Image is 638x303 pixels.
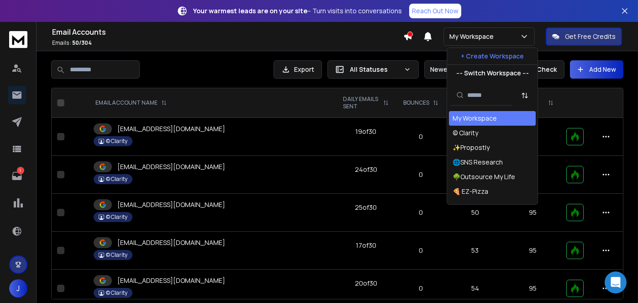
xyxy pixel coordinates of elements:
p: © Clarity [106,251,127,259]
button: J [9,279,27,298]
button: + Create Workspace [447,48,538,64]
p: DAILY EMAILS SENT [343,96,380,110]
p: 0 [401,208,440,217]
div: My Workspace [453,114,497,123]
button: Newest [424,60,484,79]
p: [EMAIL_ADDRESS][DOMAIN_NAME] [117,124,225,133]
div: 🌳Outsource My Life [453,172,515,181]
p: [EMAIL_ADDRESS][DOMAIN_NAME] [117,162,225,171]
div: 20 of 30 [355,279,377,288]
p: © Clarity [106,289,127,297]
button: Get Free Credits [546,27,622,46]
p: + Create Workspace [461,52,524,61]
td: 95 [505,232,561,270]
p: Reach Out Now [412,6,459,16]
span: 50 / 304 [72,39,92,47]
p: Get Free Credits [565,32,616,41]
div: ✨Propostly [453,143,490,152]
p: 0 [401,132,440,141]
div: 24 of 30 [355,165,377,174]
p: – Turn visits into conversations [193,6,402,16]
div: 💌 Responsav [453,202,496,211]
p: 0 [401,284,440,293]
p: [EMAIL_ADDRESS][DOMAIN_NAME] [117,200,225,209]
p: --- Switch Workspace --- [456,69,529,78]
p: [EMAIL_ADDRESS][DOMAIN_NAME] [117,276,225,285]
a: 1 [8,167,26,185]
p: [EMAIL_ADDRESS][DOMAIN_NAME] [117,238,225,247]
strong: Your warmest leads are on your site [193,6,307,15]
div: © Clarity [453,128,478,138]
td: 45 [446,118,505,156]
img: logo [9,31,27,48]
button: Export [274,60,322,79]
p: Emails : [52,39,403,47]
td: 53 [446,232,505,270]
button: Sort by Sort A-Z [516,86,534,105]
p: My Workspace [449,32,497,41]
td: 44 [446,156,505,194]
p: All Statuses [350,65,400,74]
p: 0 [401,170,440,179]
p: © Clarity [106,175,127,183]
td: 95 [505,194,561,232]
div: 🌐SNS Research [453,158,503,167]
p: 1 [17,167,24,174]
button: Add New [570,60,623,79]
div: EMAIL ACCOUNT NAME [95,99,167,106]
h1: Email Accounts [52,27,403,37]
div: Open Intercom Messenger [605,271,627,293]
p: BOUNCES [403,99,429,106]
div: 17 of 30 [356,241,376,250]
div: 25 of 30 [355,203,377,212]
td: 50 [446,194,505,232]
p: © Clarity [106,213,127,221]
a: Reach Out Now [409,4,461,18]
div: 🍕 EZ-Pizza [453,187,488,196]
p: 0 [401,246,440,255]
p: © Clarity [106,138,127,145]
div: 19 of 30 [355,127,376,136]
